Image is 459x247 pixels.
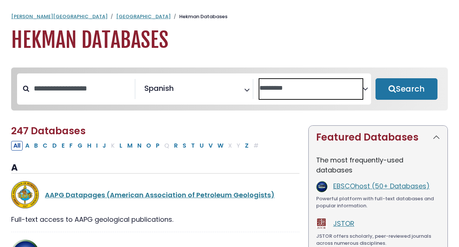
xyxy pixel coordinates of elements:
button: Filter Results S [180,141,188,151]
div: Full-text access to AAPG geological publications. [11,214,299,224]
a: EBSCOhost (50+ Databases) [333,181,430,191]
button: Filter Results P [154,141,162,151]
h3: A [11,162,299,174]
input: Search database by title or keyword [29,82,135,95]
button: Filter Results W [215,141,226,151]
span: 247 Databases [11,124,86,138]
h1: Hekman Databases [11,28,448,53]
li: Spanish [141,83,174,94]
button: Filter Results H [85,141,94,151]
span: Spanish [144,83,174,94]
textarea: Search [259,85,363,92]
nav: Search filters [11,67,448,111]
a: [GEOGRAPHIC_DATA] [116,13,171,20]
button: Filter Results F [67,141,75,151]
button: Filter Results A [23,141,32,151]
button: Featured Databases [309,126,447,149]
li: Hekman Databases [171,13,227,20]
button: Filter Results E [59,141,67,151]
button: Filter Results B [32,141,40,151]
button: Filter Results D [50,141,59,151]
button: All [11,141,23,151]
textarea: Search [175,87,180,95]
a: AAPG Datapages (American Association of Petroleum Geologists) [45,190,275,200]
button: Filter Results Z [243,141,251,151]
button: Filter Results V [206,141,215,151]
div: Alpha-list to filter by first letter of database name [11,141,262,150]
button: Filter Results C [40,141,50,151]
button: Submit for Search Results [376,78,437,100]
button: Filter Results U [197,141,206,151]
button: Filter Results L [117,141,125,151]
div: Powerful platform with full-text databases and popular information. [316,195,440,210]
a: JSTOR [333,219,354,228]
a: [PERSON_NAME][GEOGRAPHIC_DATA] [11,13,108,20]
div: JSTOR offers scholarly, peer-reviewed journals across numerous disciplines. [316,233,440,247]
button: Filter Results O [144,141,153,151]
button: Filter Results J [100,141,108,151]
button: Filter Results I [94,141,100,151]
nav: breadcrumb [11,13,448,20]
button: Filter Results N [135,141,144,151]
button: Filter Results T [189,141,197,151]
button: Filter Results G [75,141,85,151]
button: Filter Results R [172,141,180,151]
p: The most frequently-used databases [316,155,440,175]
button: Filter Results M [125,141,135,151]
